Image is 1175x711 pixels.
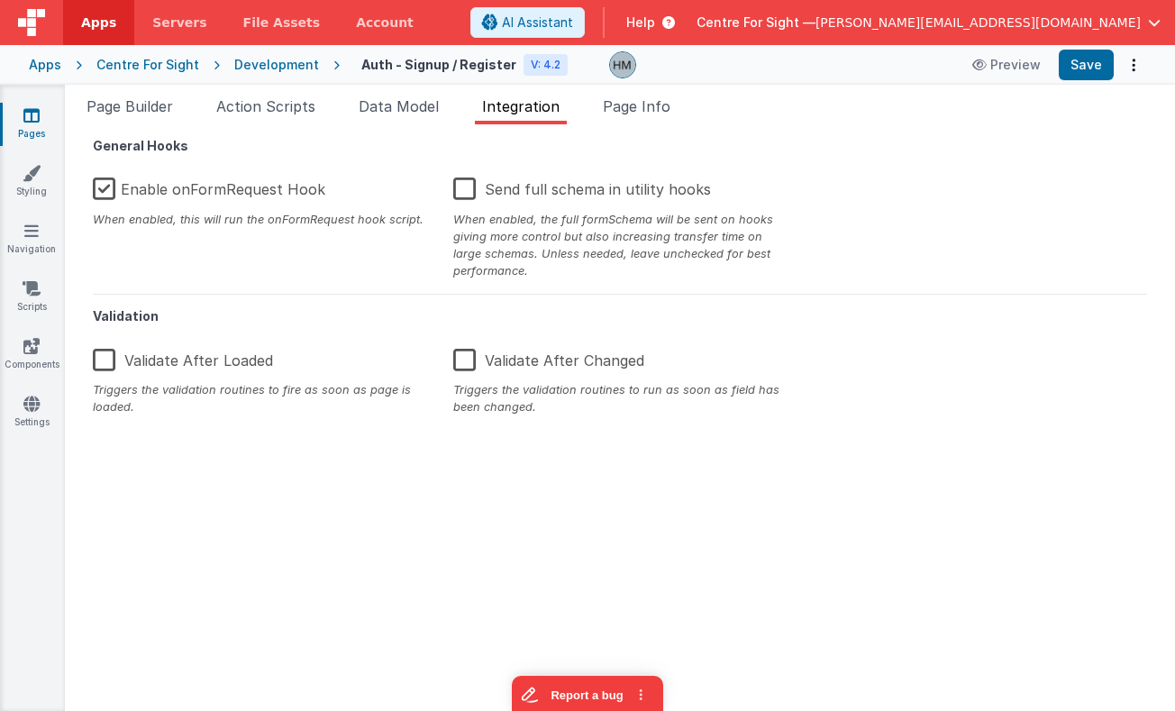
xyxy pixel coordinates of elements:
[470,7,585,38] button: AI Assistant
[243,14,321,32] span: File Assets
[93,211,426,228] div: When enabled, this will run the onFormRequest hook script.
[29,56,61,74] div: Apps
[697,14,815,32] span: Centre For Sight —
[453,338,644,377] label: Validate After Changed
[93,294,1147,323] h5: Validation
[524,54,568,76] div: V: 4.2
[1059,50,1114,80] button: Save
[603,97,670,115] span: Page Info
[626,14,655,32] span: Help
[81,14,116,32] span: Apps
[359,97,439,115] span: Data Model
[482,97,560,115] span: Integration
[453,381,787,415] div: Triggers the validation routines to run as soon as field has been changed.
[216,97,315,115] span: Action Scripts
[361,58,516,71] h4: Auth - Signup / Register
[234,56,319,74] div: Development
[502,14,573,32] span: AI Assistant
[961,50,1052,79] button: Preview
[152,14,206,32] span: Servers
[453,167,711,205] label: Send full schema in utility hooks
[93,167,325,205] label: Enable onFormRequest Hook
[815,14,1141,32] span: [PERSON_NAME][EMAIL_ADDRESS][DOMAIN_NAME]
[93,338,273,377] label: Validate After Loaded
[453,211,787,280] div: When enabled, the full formSchema will be sent on hooks giving more control but also increasing t...
[87,97,173,115] span: Page Builder
[1121,52,1146,77] button: Options
[93,381,426,415] div: Triggers the validation routines to fire as soon as page is loaded.
[93,139,1147,152] h5: General Hooks
[96,56,199,74] div: Centre For Sight
[610,52,635,77] img: 1b65a3e5e498230d1b9478315fee565b
[697,14,1161,32] button: Centre For Sight — [PERSON_NAME][EMAIL_ADDRESS][DOMAIN_NAME]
